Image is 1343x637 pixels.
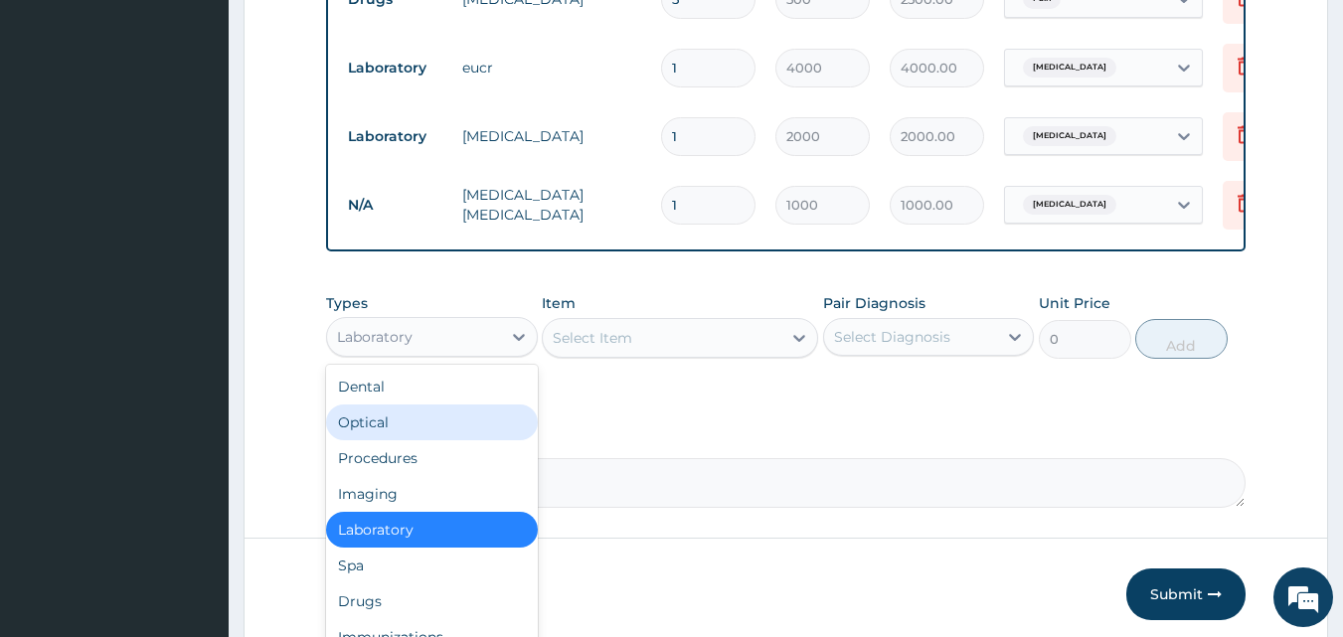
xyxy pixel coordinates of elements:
div: Select Item [553,328,632,348]
div: Drugs [326,583,538,619]
img: d_794563401_company_1708531726252_794563401 [37,99,81,149]
div: Spa [326,548,538,583]
div: Select Diagnosis [834,327,950,347]
td: Laboratory [338,50,452,86]
textarea: Type your message and hit 'Enter' [10,425,379,495]
label: Item [542,293,576,313]
span: [MEDICAL_DATA] [1023,58,1116,78]
div: Procedures [326,440,538,476]
label: Unit Price [1039,293,1110,313]
label: Pair Diagnosis [823,293,925,313]
span: [MEDICAL_DATA] [1023,195,1116,215]
div: Dental [326,369,538,404]
td: Laboratory [338,118,452,155]
label: Comment [326,430,1247,447]
button: Submit [1126,568,1246,620]
div: Chat with us now [103,111,334,137]
span: We're online! [115,192,274,393]
div: Optical [326,404,538,440]
td: [MEDICAL_DATA] [452,116,651,156]
div: Laboratory [326,512,538,548]
div: Laboratory [337,327,413,347]
label: Types [326,295,368,312]
td: [MEDICAL_DATA] [MEDICAL_DATA] [452,175,651,235]
div: Imaging [326,476,538,512]
td: eucr [452,48,651,87]
td: N/A [338,187,452,224]
button: Add [1135,319,1228,359]
div: Minimize live chat window [326,10,374,58]
span: [MEDICAL_DATA] [1023,126,1116,146]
